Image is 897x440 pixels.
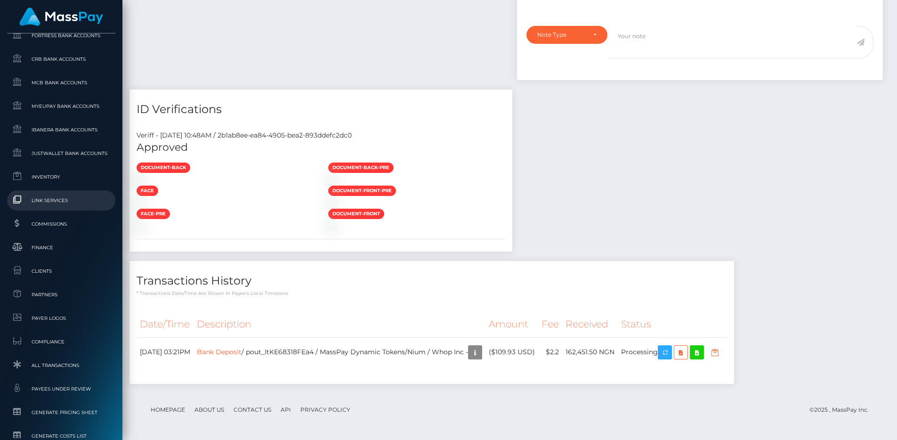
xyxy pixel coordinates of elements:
p: * Transactions date/time are shown in payee's local timezone [137,290,727,297]
h4: ID Verifications [137,101,505,118]
span: Clients [11,266,112,277]
a: Fortress Bank Accounts [7,25,115,46]
a: Inventory [7,167,115,187]
div: Note Type [537,31,586,39]
span: Payer Logos [11,313,112,324]
a: MCB Bank Accounts [7,73,115,93]
a: Commissions [7,214,115,234]
span: document-front [328,209,384,219]
span: All Transactions [11,360,112,371]
span: document-back [137,163,190,173]
a: Contact Us [230,402,275,417]
a: Finance [7,237,115,258]
img: 6909ea32-f631-4f65-9cad-107bdd22ac18 [328,177,336,184]
a: Partners [7,285,115,305]
h5: Approved [137,140,505,155]
a: Ibanera Bank Accounts [7,120,115,140]
span: Commissions [11,219,112,229]
th: Received [562,311,618,337]
td: [DATE] 03:21PM [137,337,194,367]
a: Bank Deposit [197,347,242,356]
span: MCB Bank Accounts [11,77,112,88]
img: 5ad3957a-47b4-4fd2-8a1f-be5a86a682b3 [328,223,336,230]
img: 18f25310-2ea4-4c86-bef2-a9bdcbf121c7 [137,177,144,184]
span: Payees under Review [11,383,112,394]
span: face-pre [137,209,170,219]
span: document-back-pre [328,163,394,173]
a: Privacy Policy [297,402,354,417]
span: CRB Bank Accounts [11,54,112,65]
span: Fortress Bank Accounts [11,30,112,41]
img: ae8f0030-ce8a-4ee0-b6e9-c6a3ed8362db [137,200,144,207]
td: ($109.93 USD) [485,337,538,367]
span: Ibanera Bank Accounts [11,124,112,135]
th: Amount [485,311,538,337]
span: document-front-pre [328,186,396,196]
h4: Transactions History [137,273,727,289]
span: Partners [11,289,112,300]
td: $2.2 [538,337,562,367]
a: Clients [7,261,115,281]
a: Homepage [147,402,189,417]
td: / pout_ItKE68318FEa4 / MassPay Dynamic Tokens/Nium / Whop Inc - [194,337,485,367]
a: JustWallet Bank Accounts [7,143,115,163]
div: © 2025 , MassPay Inc. [809,405,876,415]
a: Link Services [7,190,115,211]
img: 2a59f625-41ac-4a07-b203-4d9ce6670c1e [328,200,336,207]
th: Fee [538,311,562,337]
td: 162,451.50 NGN [562,337,618,367]
span: Finance [11,242,112,253]
th: Date/Time [137,311,194,337]
a: MyEUPay Bank Accounts [7,96,115,116]
a: All Transactions [7,355,115,375]
span: Generate Pricing Sheet [11,407,112,418]
span: MyEUPay Bank Accounts [11,101,112,112]
button: Note Type [526,26,608,44]
th: Status [618,311,727,337]
a: Compliance [7,332,115,352]
span: face [137,186,158,196]
th: Description [194,311,485,337]
span: JustWallet Bank Accounts [11,148,112,159]
div: Veriff - [DATE] 10:48AM / 2b1ab8ee-ea84-4905-bea2-893ddefc2dc0 [129,130,512,140]
td: Processing [618,337,727,367]
a: CRB Bank Accounts [7,49,115,69]
a: Payer Logos [7,308,115,328]
span: Inventory [11,171,112,182]
img: MassPay Logo [19,8,103,26]
a: About Us [191,402,228,417]
span: Link Services [11,195,112,206]
a: Payees under Review [7,379,115,399]
a: Generate Pricing Sheet [7,402,115,423]
span: Compliance [11,336,112,347]
a: API [277,402,295,417]
img: 4cfc2162-fdfe-4ab1-a87a-786a52470025 [137,223,144,230]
